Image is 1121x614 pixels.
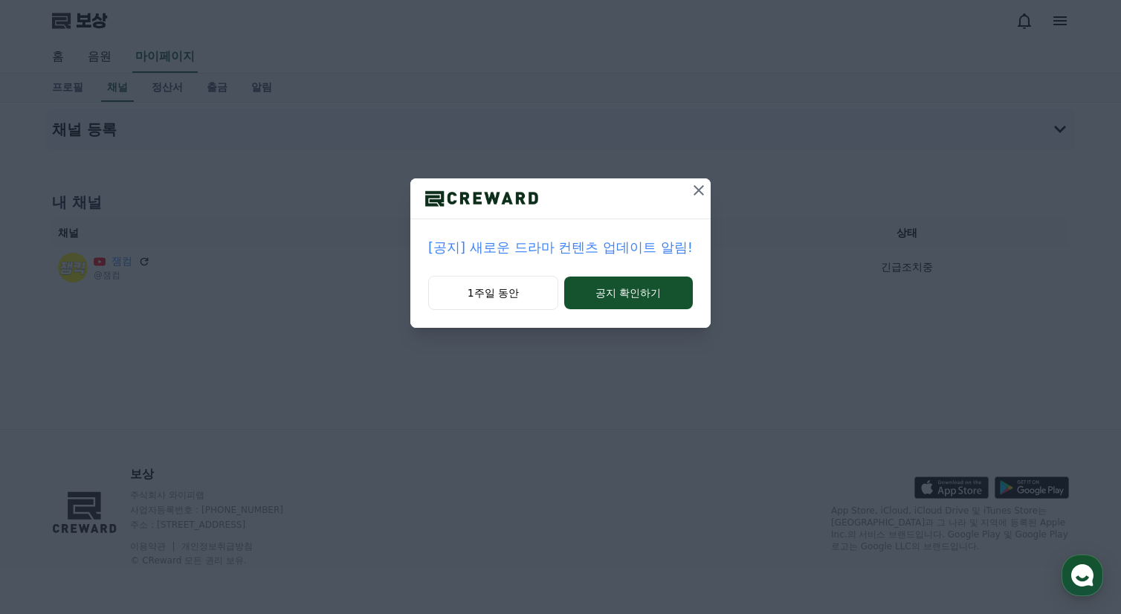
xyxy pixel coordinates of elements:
[428,276,558,310] button: 1주일 동안
[428,237,693,258] a: [공지] 새로운 드라마 컨텐츠 업데이트 알림!
[468,287,519,299] font: 1주일 동안
[428,239,693,255] font: [공지] 새로운 드라마 컨텐츠 업데이트 알림!
[230,494,248,505] span: 설정
[595,287,661,299] font: 공지 확인하기
[47,494,56,505] span: 홈
[564,277,693,309] button: 공지 확인하기
[98,471,192,508] a: 대화
[4,471,98,508] a: 홈
[136,494,154,506] span: 대화
[410,187,553,210] img: 심벌 마크
[192,471,285,508] a: 설정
